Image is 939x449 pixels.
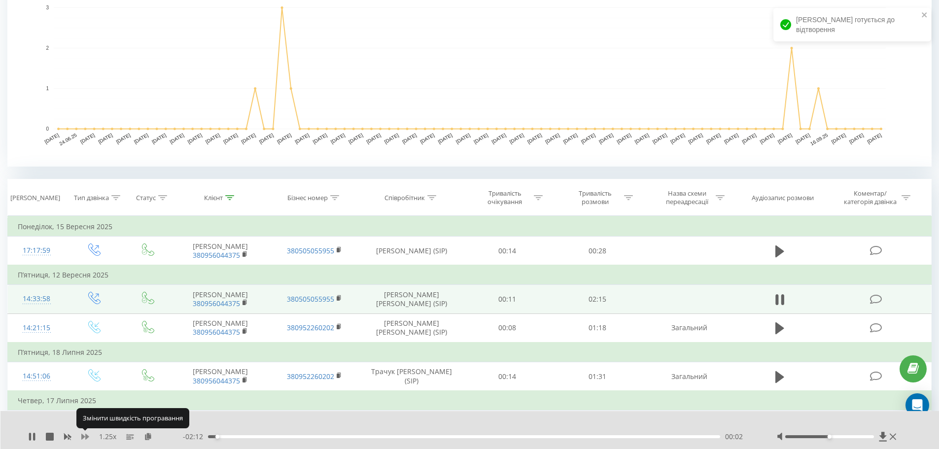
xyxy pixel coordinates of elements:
text: [DATE] [705,132,722,144]
td: Загальний [642,313,736,343]
text: 16.09.25 [809,132,829,146]
a: 380952260202 [287,372,334,381]
text: [DATE] [115,132,132,144]
div: Статус [136,194,156,202]
div: 14:51:06 [18,367,56,386]
div: 14:33:58 [18,289,56,309]
a: 380956044375 [193,299,240,308]
text: [DATE] [366,132,382,144]
td: [PERSON_NAME] [PERSON_NAME] (SIP) [361,285,462,313]
text: [DATE] [401,132,417,144]
div: [PERSON_NAME] [10,194,60,202]
div: Клієнт [204,194,223,202]
text: 0 [46,126,49,132]
text: [DATE] [222,132,239,144]
div: Тип дзвінка [74,194,109,202]
td: 01:31 [553,362,643,391]
text: 24.06.25 [58,132,78,146]
text: [DATE] [205,132,221,144]
text: [DATE] [723,132,739,144]
text: [DATE] [795,132,811,144]
td: 00:14 [462,237,553,266]
td: 00:09 [462,411,553,439]
text: [DATE] [669,132,686,144]
td: [PERSON_NAME] [174,313,267,343]
td: 01:09 [553,411,643,439]
text: [DATE] [169,132,185,144]
td: П’ятниця, 18 Липня 2025 [8,343,932,362]
div: 14:21:15 [18,318,56,338]
span: - 02:12 [183,432,208,442]
div: Accessibility label [215,435,219,439]
td: [PERSON_NAME] [PERSON_NAME] (SIP) [361,411,462,439]
text: [DATE] [544,132,560,144]
a: 380505055955 [287,246,334,255]
text: [DATE] [598,132,614,144]
div: 17:17:59 [18,241,56,260]
td: [PERSON_NAME] (SIP) [361,237,462,266]
div: Тривалість розмови [569,189,622,206]
text: 3 [46,5,49,10]
a: 380956044375 [193,327,240,337]
text: [DATE] [294,132,310,144]
text: [DATE] [526,132,543,144]
text: [DATE] [562,132,579,144]
td: П’ятниця, 12 Вересня 2025 [8,265,932,285]
text: [DATE] [848,132,865,144]
a: 380505055955 [287,294,334,304]
td: 01:18 [553,313,643,343]
td: 00:28 [553,237,643,266]
td: Загальний [642,362,736,391]
div: Open Intercom Messenger [905,393,929,417]
td: [PERSON_NAME] [174,411,267,439]
text: [DATE] [97,132,113,144]
text: [DATE] [831,132,847,144]
text: [DATE] [437,132,453,144]
div: Тривалість очікування [479,189,531,206]
text: [DATE] [44,132,60,144]
div: Коментар/категорія дзвінка [841,189,899,206]
div: Аудіозапис розмови [752,194,814,202]
text: [DATE] [241,132,257,144]
a: 380956044375 [193,250,240,260]
text: 1 [46,86,49,91]
text: [DATE] [151,132,167,144]
span: 1.25 x [99,432,116,442]
text: [DATE] [634,132,650,144]
text: [DATE] [258,132,275,144]
td: 00:08 [462,313,553,343]
text: [DATE] [348,132,364,144]
text: [DATE] [759,132,775,144]
text: [DATE] [473,132,489,144]
div: Співробітник [384,194,425,202]
text: [DATE] [616,132,632,144]
text: [DATE] [509,132,525,144]
td: [PERSON_NAME] [PERSON_NAME] (SIP) [361,313,462,343]
text: [DATE] [777,132,793,144]
div: Бізнес номер [287,194,328,202]
button: close [921,11,928,20]
a: 380952260202 [287,323,334,332]
td: 00:11 [462,285,553,313]
span: 00:02 [725,432,743,442]
text: [DATE] [133,132,149,144]
text: [DATE] [688,132,704,144]
text: [DATE] [741,132,757,144]
td: [PERSON_NAME] [174,285,267,313]
text: 2 [46,45,49,51]
div: Accessibility label [828,435,832,439]
text: [DATE] [187,132,203,144]
td: 00:14 [462,362,553,391]
text: [DATE] [652,132,668,144]
td: [PERSON_NAME] [174,237,267,266]
div: Назва схеми переадресації [661,189,713,206]
text: [DATE] [79,132,96,144]
text: [DATE] [866,132,882,144]
text: [DATE] [312,132,328,144]
text: [DATE] [276,132,292,144]
text: [DATE] [491,132,507,144]
td: [PERSON_NAME] [174,362,267,391]
a: 380956044375 [193,376,240,385]
text: [DATE] [580,132,596,144]
td: Понеділок, 15 Вересня 2025 [8,217,932,237]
